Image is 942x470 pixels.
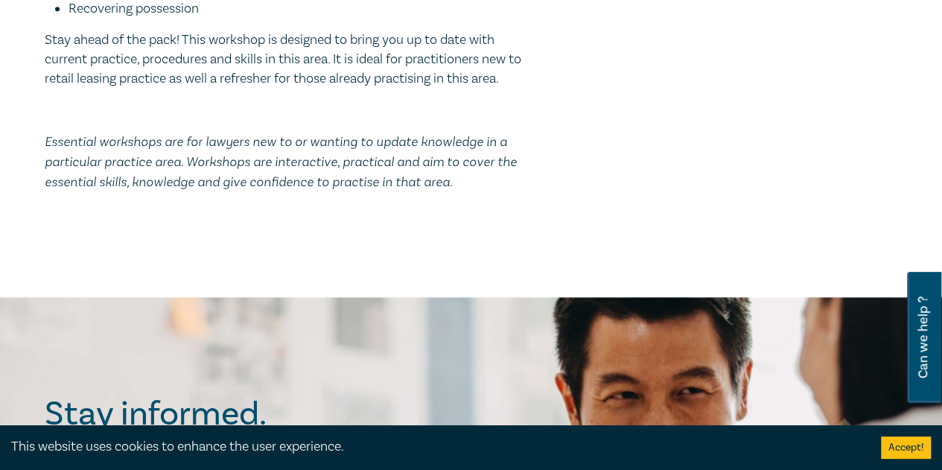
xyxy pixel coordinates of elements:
p: Stay ahead of the pack! This workshop is designed to bring you up to date with current practice, ... [45,31,536,89]
em: Essential workshops are for lawyers new to or wanting to update knowledge in a particular practic... [45,133,517,189]
span: Can we help ? [916,281,930,394]
div: This website uses cookies to enhance the user experience. [11,437,859,457]
h2: Stay informed. [45,395,396,434]
button: Accept cookies [881,436,931,459]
